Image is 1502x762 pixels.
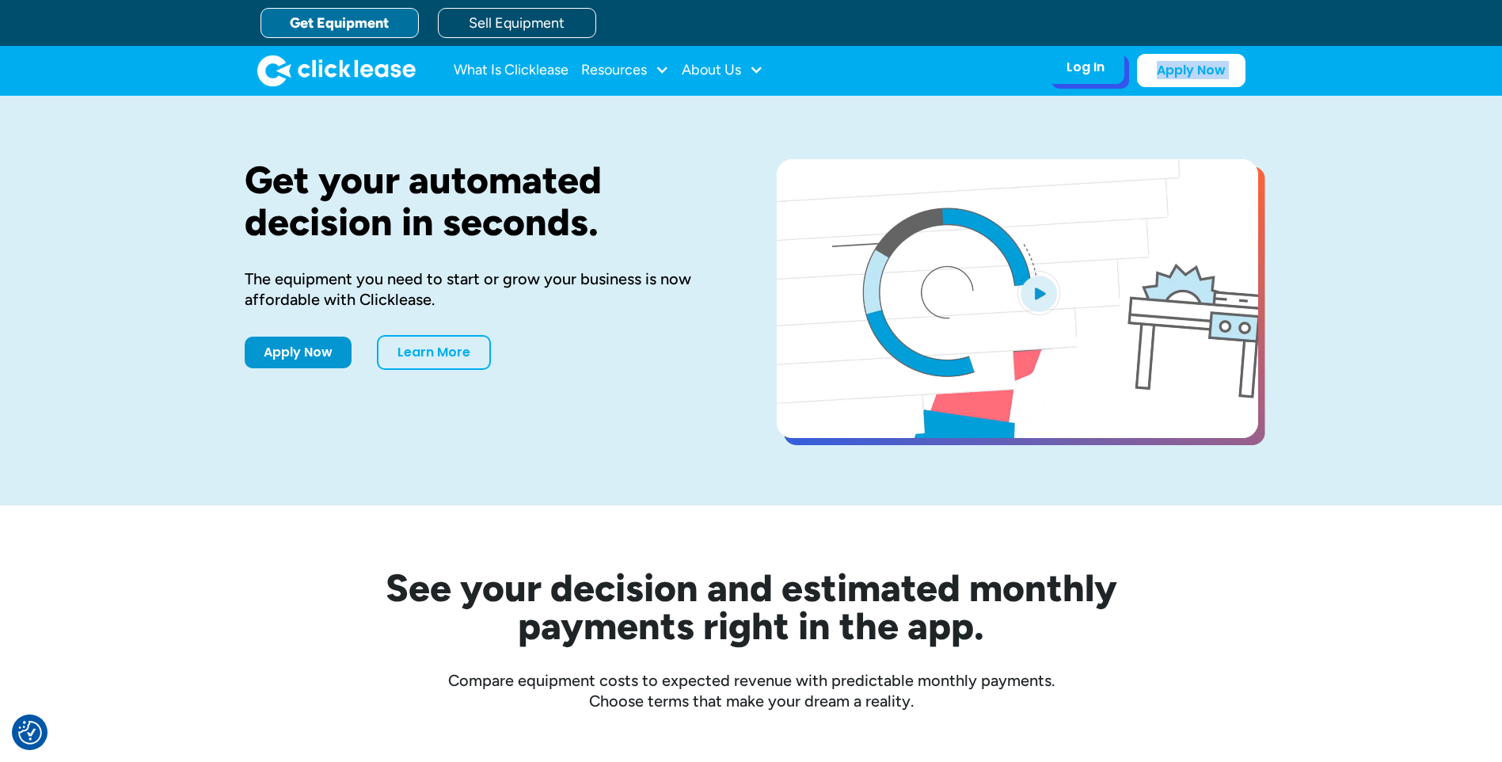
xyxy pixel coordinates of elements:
a: Apply Now [245,337,352,368]
a: open lightbox [777,159,1258,438]
div: The equipment you need to start or grow your business is now affordable with Clicklease. [245,269,726,310]
button: Consent Preferences [18,721,42,745]
h2: See your decision and estimated monthly payments right in the app. [308,569,1195,645]
h1: Get your automated decision in seconds. [245,159,726,243]
img: Blue play button logo on a light blue circular background [1017,271,1060,315]
a: home [257,55,416,86]
div: Log In [1067,59,1105,75]
a: What Is Clicklease [454,55,568,86]
img: Clicklease logo [257,55,416,86]
div: Compare equipment costs to expected revenue with predictable monthly payments. Choose terms that ... [245,670,1258,711]
a: Apply Now [1137,54,1245,87]
a: Get Equipment [260,8,419,38]
div: Resources [581,55,669,86]
div: About Us [682,55,763,86]
img: Revisit consent button [18,721,42,745]
a: Learn More [377,335,491,370]
a: Sell Equipment [438,8,596,38]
